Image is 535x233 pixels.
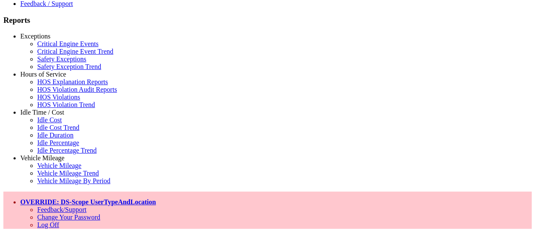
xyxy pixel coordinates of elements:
[37,93,80,101] a: HOS Violations
[37,40,99,47] a: Critical Engine Events
[37,206,86,213] a: Feedback/Support
[3,16,532,25] h3: Reports
[37,124,80,131] a: Idle Cost Trend
[37,116,62,123] a: Idle Cost
[37,78,108,85] a: HOS Explanation Reports
[37,177,110,184] a: Vehicle Mileage By Period
[37,101,95,108] a: HOS Violation Trend
[37,63,101,70] a: Safety Exception Trend
[20,33,50,40] a: Exceptions
[37,139,79,146] a: Idle Percentage
[20,154,64,162] a: Vehicle Mileage
[20,109,64,116] a: Idle Time / Cost
[37,132,74,139] a: Idle Duration
[20,71,66,78] a: Hours of Service
[37,170,99,177] a: Vehicle Mileage Trend
[37,48,113,55] a: Critical Engine Event Trend
[37,55,86,63] a: Safety Exceptions
[37,221,59,228] a: Log Off
[37,86,117,93] a: HOS Violation Audit Reports
[37,162,81,169] a: Vehicle Mileage
[20,198,156,206] a: OVERRIDE: DS-Scope UserTypeAndLocation
[37,147,96,154] a: Idle Percentage Trend
[37,214,100,221] a: Change Your Password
